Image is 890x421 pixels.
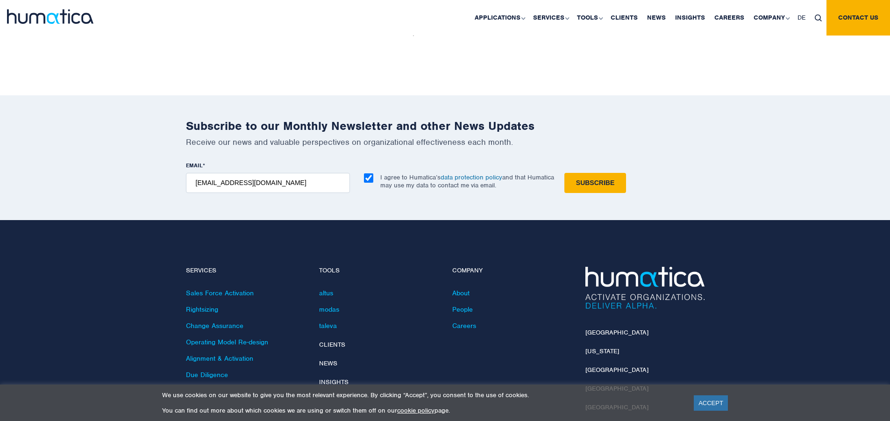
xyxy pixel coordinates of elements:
[585,328,648,336] a: [GEOGRAPHIC_DATA]
[186,354,253,363] a: Alignment & Activation
[319,321,337,330] a: taleva
[186,137,705,147] p: Receive our news and valuable perspectives on organizational effectiveness each month.
[585,347,619,355] a: [US_STATE]
[319,359,337,367] a: News
[441,173,502,181] a: data protection policy
[319,305,339,314] a: modas
[319,341,345,349] a: Clients
[186,305,218,314] a: Rightsizing
[186,371,228,379] a: Due Diligence
[452,305,473,314] a: People
[186,119,705,133] h2: Subscribe to our Monthly Newsletter and other News Updates
[186,162,203,169] span: EMAIL
[186,267,305,275] h4: Services
[452,321,476,330] a: Careers
[397,407,434,414] a: cookie policy
[186,173,350,193] input: name@company.com
[162,391,682,399] p: We use cookies on our website to give you the most relevant experience. By clicking “Accept”, you...
[319,267,438,275] h4: Tools
[186,321,243,330] a: Change Assurance
[452,267,571,275] h4: Company
[7,9,93,24] img: logo
[452,289,470,297] a: About
[797,14,805,21] span: DE
[585,267,705,309] img: Humatica
[186,289,254,297] a: Sales Force Activation
[815,14,822,21] img: search_icon
[162,407,682,414] p: You can find out more about which cookies we are using or switch them off on our page.
[585,366,648,374] a: [GEOGRAPHIC_DATA]
[319,378,349,386] a: Insights
[364,173,373,183] input: I agree to Humatica’sdata protection policyand that Humatica may use my data to contact me via em...
[380,173,554,189] p: I agree to Humatica’s and that Humatica may use my data to contact me via email.
[186,338,268,346] a: Operating Model Re-design
[319,289,333,297] a: altus
[694,395,728,411] a: ACCEPT
[564,173,626,193] input: Subscribe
